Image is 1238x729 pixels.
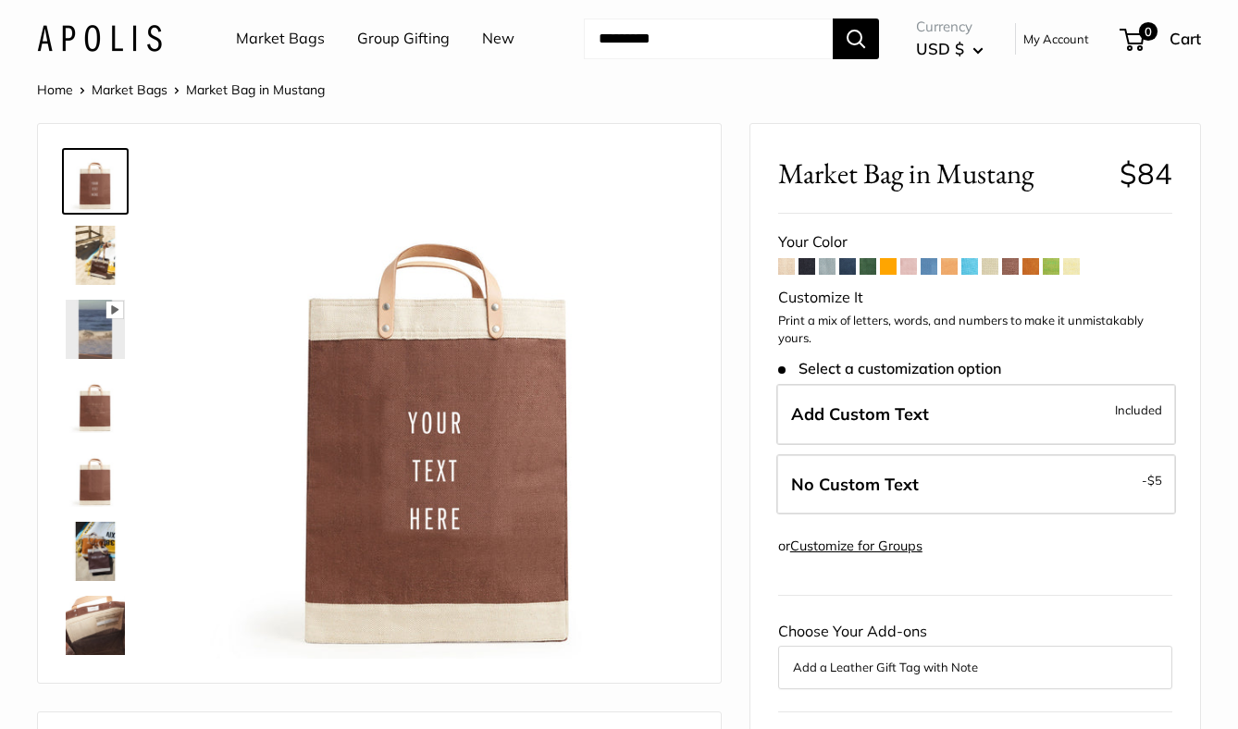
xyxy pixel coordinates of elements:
[790,537,922,554] a: Customize for Groups
[236,25,325,53] a: Market Bags
[791,474,919,495] span: No Custom Text
[1139,22,1158,41] span: 0
[791,403,929,425] span: Add Custom Text
[62,148,129,215] a: Market Bag in Mustang
[793,656,1158,678] button: Add a Leather Gift Tag with Note
[66,374,125,433] img: description_Seal of authenticity printed on the backside of every bag.
[778,312,1172,348] p: Print a mix of letters, words, and numbers to make it unmistakably yours.
[66,596,125,655] img: Market Bag in Mustang
[92,81,167,98] a: Market Bags
[37,81,73,98] a: Home
[1147,473,1162,488] span: $5
[37,25,162,52] img: Apolis
[778,284,1172,312] div: Customize It
[1142,469,1162,491] span: -
[1023,28,1089,50] a: My Account
[778,618,1172,688] div: Choose Your Add-ons
[62,444,129,511] a: Market Bag in Mustang
[37,78,325,102] nav: Breadcrumb
[186,152,693,659] img: Market Bag in Mustang
[66,152,125,211] img: Market Bag in Mustang
[916,39,964,58] span: USD $
[778,229,1172,256] div: Your Color
[1170,29,1201,48] span: Cart
[62,518,129,585] a: Market Bag in Mustang
[584,19,833,59] input: Search...
[357,25,450,53] a: Group Gifting
[916,14,984,40] span: Currency
[66,226,125,285] img: Market Bag in Mustang
[916,34,984,64] button: USD $
[778,360,1001,377] span: Select a customization option
[186,81,325,98] span: Market Bag in Mustang
[66,448,125,507] img: Market Bag in Mustang
[62,222,129,289] a: Market Bag in Mustang
[66,522,125,581] img: Market Bag in Mustang
[66,300,125,359] img: Market Bag in Mustang
[776,454,1176,515] label: Leave Blank
[62,370,129,437] a: description_Seal of authenticity printed on the backside of every bag.
[778,156,1106,191] span: Market Bag in Mustang
[833,19,879,59] button: Search
[62,592,129,659] a: Market Bag in Mustang
[62,296,129,363] a: Market Bag in Mustang
[1115,399,1162,421] span: Included
[1121,24,1201,54] a: 0 Cart
[776,384,1176,445] label: Add Custom Text
[778,534,922,559] div: or
[1120,155,1172,192] span: $84
[482,25,514,53] a: New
